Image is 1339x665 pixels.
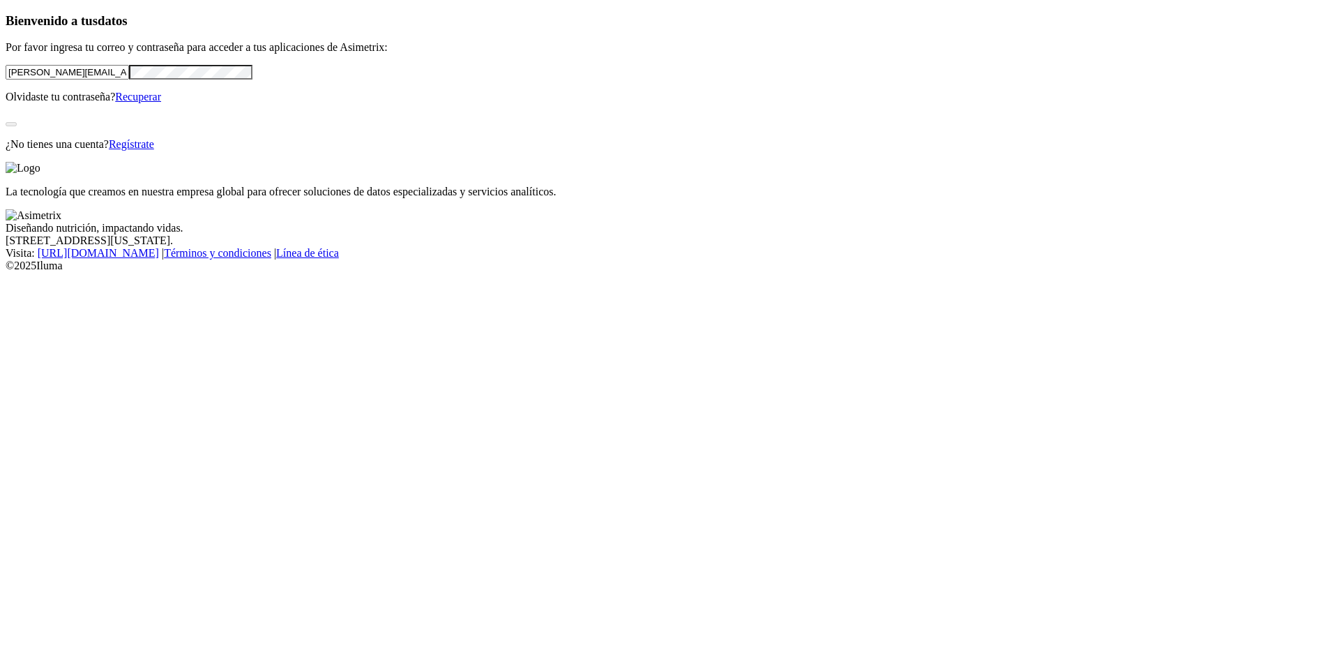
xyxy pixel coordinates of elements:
a: Línea de ética [276,247,339,259]
div: [STREET_ADDRESS][US_STATE]. [6,234,1333,247]
a: [URL][DOMAIN_NAME] [38,247,159,259]
input: Tu correo [6,65,129,80]
a: Términos y condiciones [164,247,271,259]
div: Visita : | | [6,247,1333,260]
img: Asimetrix [6,209,61,222]
a: Recuperar [115,91,161,103]
span: datos [98,13,128,28]
div: Diseñando nutrición, impactando vidas. [6,222,1333,234]
p: La tecnología que creamos en nuestra empresa global para ofrecer soluciones de datos especializad... [6,186,1333,198]
h3: Bienvenido a tus [6,13,1333,29]
p: Olvidaste tu contraseña? [6,91,1333,103]
div: © 2025 Iluma [6,260,1333,272]
p: Por favor ingresa tu correo y contraseña para acceder a tus aplicaciones de Asimetrix: [6,41,1333,54]
p: ¿No tienes una cuenta? [6,138,1333,151]
a: Regístrate [109,138,154,150]
img: Logo [6,162,40,174]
